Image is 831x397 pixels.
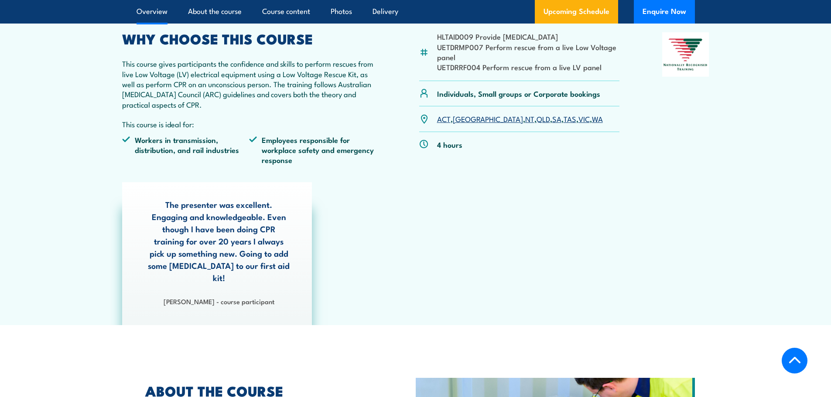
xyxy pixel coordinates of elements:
[437,88,600,98] p: Individuals, Small groups or Corporate bookings
[148,198,290,284] p: The presenter was excellent. Engaging and knowledgeable. Even though I have been doing CPR traini...
[537,113,550,124] a: QLD
[122,119,377,129] p: This course is ideal for:
[578,113,590,124] a: VIC
[122,58,377,109] p: This course gives participants the confidence and skills to perform rescues from live Low Voltage...
[437,139,462,149] p: 4 hours
[437,31,620,41] li: HLTAID009 Provide [MEDICAL_DATA]
[437,42,620,62] li: UETDRMP007 Perform rescue from a live Low Voltage panel
[525,113,534,124] a: NT
[164,296,274,306] strong: [PERSON_NAME] - course participant
[453,113,523,124] a: [GEOGRAPHIC_DATA]
[437,114,603,124] p: , , , , , , ,
[564,113,576,124] a: TAS
[437,62,620,72] li: UETDRRF004 Perform rescue from a live LV panel
[122,135,250,165] li: Workers in transmission, distribution, and rail industries
[592,113,603,124] a: WA
[437,113,451,124] a: ACT
[145,384,376,397] h2: ABOUT THE COURSE
[662,32,709,77] img: Nationally Recognised Training logo.
[552,113,561,124] a: SA
[249,135,376,165] li: Employees responsible for workplace safety and emergency response
[122,32,377,44] h2: WHY CHOOSE THIS COURSE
